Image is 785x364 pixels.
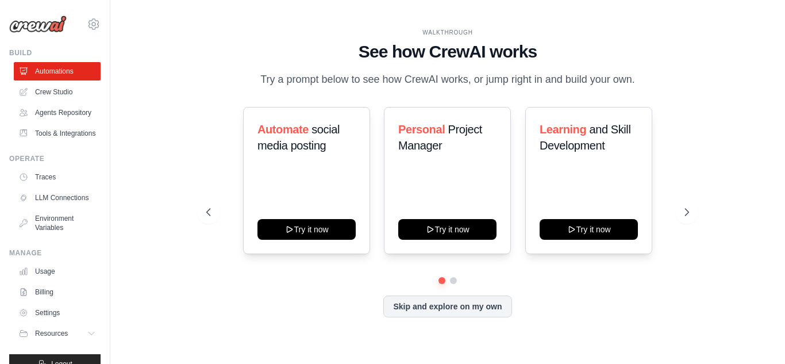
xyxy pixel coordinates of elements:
a: Environment Variables [14,209,101,237]
button: Skip and explore on my own [383,296,511,317]
span: and Skill Development [540,123,630,152]
span: social media posting [257,123,340,152]
a: LLM Connections [14,189,101,207]
span: Personal [398,123,445,136]
a: Traces [14,168,101,186]
div: WALKTHROUGH [206,28,689,37]
a: Billing [14,283,101,301]
img: Logo [9,16,67,33]
p: Try a prompt below to see how CrewAI works, or jump right in and build your own. [255,71,641,88]
button: Resources [14,324,101,343]
span: Learning [540,123,586,136]
button: Try it now [540,219,638,240]
a: Settings [14,304,101,322]
span: Resources [35,329,68,338]
div: Manage [9,248,101,258]
button: Try it now [257,219,356,240]
span: Project Manager [398,123,482,152]
div: Operate [9,154,101,163]
h1: See how CrewAI works [206,41,689,62]
span: Automate [257,123,309,136]
a: Usage [14,262,101,281]
a: Agents Repository [14,104,101,122]
a: Tools & Integrations [14,124,101,143]
div: Build [9,48,101,58]
button: Try it now [398,219,497,240]
a: Automations [14,62,101,81]
a: Crew Studio [14,83,101,101]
